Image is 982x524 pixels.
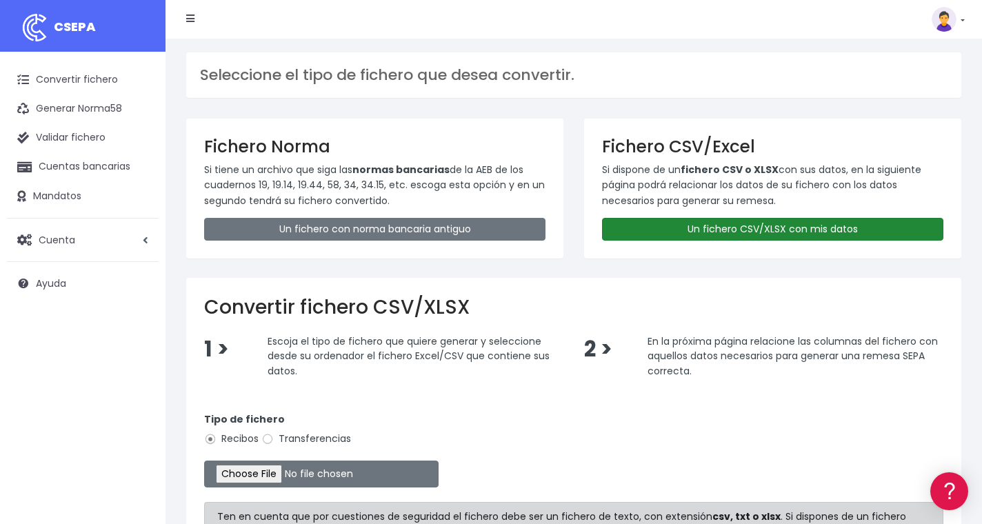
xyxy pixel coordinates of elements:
strong: csv, txt o xlsx [712,510,781,523]
label: Transferencias [261,432,351,446]
a: POWERED BY ENCHANT [190,397,265,410]
p: Si dispone de un con sus datos, en la siguiente página podrá relacionar los datos de su fichero c... [602,162,943,208]
h3: Fichero CSV/Excel [602,137,943,157]
a: Mandatos [7,182,159,211]
img: logo [17,10,52,45]
div: Convertir ficheros [14,152,262,165]
img: profile [932,7,956,32]
a: Formatos [14,174,262,196]
h2: Convertir fichero CSV/XLSX [204,296,943,319]
a: Problemas habituales [14,196,262,217]
a: Cuentas bancarias [7,152,159,181]
div: Facturación [14,274,262,287]
h3: Fichero Norma [204,137,545,157]
p: Si tiene un archivo que siga las de la AEB de los cuadernos 19, 19.14, 19.44, 58, 34, 34.15, etc.... [204,162,545,208]
a: Información general [14,117,262,139]
a: Videotutoriales [14,217,262,239]
a: Un fichero con norma bancaria antiguo [204,218,545,241]
strong: fichero CSV o XLSX [681,163,779,177]
span: Ayuda [36,276,66,290]
a: Convertir fichero [7,65,159,94]
span: 2 > [584,334,612,364]
a: Ayuda [7,269,159,298]
button: Contáctanos [14,369,262,393]
span: Escoja el tipo de fichero que quiere generar y seleccione desde su ordenador el fichero Excel/CSV... [268,334,550,377]
strong: normas bancarias [352,163,450,177]
a: Validar fichero [7,123,159,152]
a: Un fichero CSV/XLSX con mis datos [602,218,943,241]
a: API [14,352,262,374]
span: En la próxima página relacione las columnas del fichero con aquellos datos necesarios para genera... [648,334,938,377]
a: Perfiles de empresas [14,239,262,260]
h3: Seleccione el tipo de fichero que desea convertir. [200,66,948,84]
strong: Tipo de fichero [204,412,285,426]
label: Recibos [204,432,259,446]
span: CSEPA [54,18,96,35]
span: 1 > [204,334,229,364]
div: Información general [14,96,262,109]
a: Cuenta [7,225,159,254]
a: General [14,296,262,317]
div: Programadores [14,331,262,344]
span: Cuenta [39,232,75,246]
a: Generar Norma58 [7,94,159,123]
